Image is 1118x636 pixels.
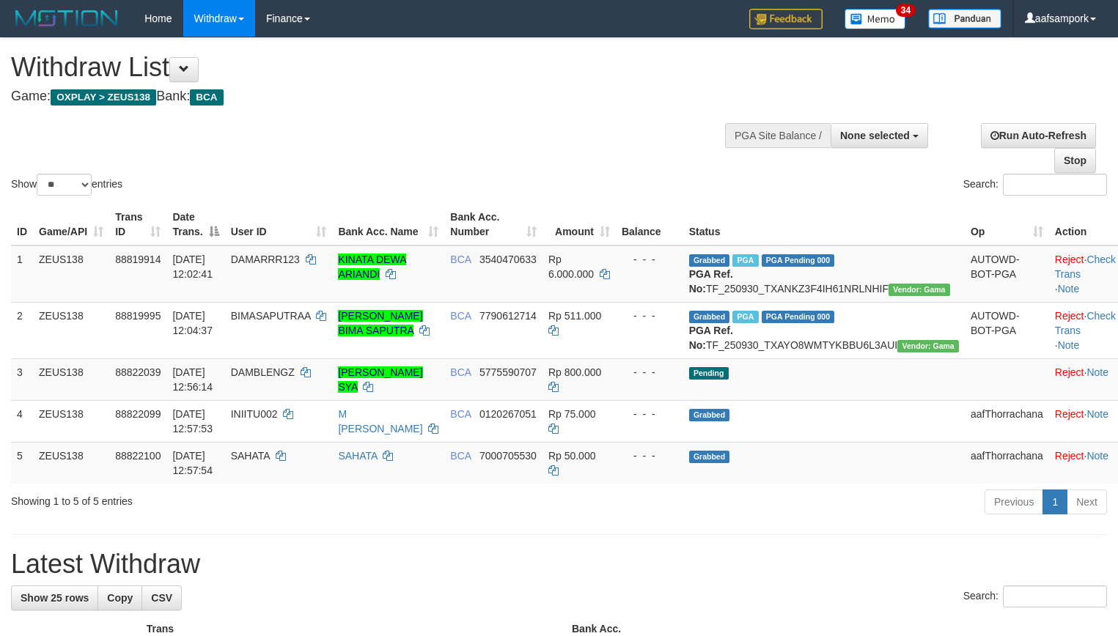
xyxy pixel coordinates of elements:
td: TF_250930_TXAYO8WMTYKBBU6L3AUI [683,302,965,358]
span: [DATE] 12:57:53 [172,408,213,435]
span: BCA [450,408,471,420]
span: Rp 511.000 [548,310,601,322]
a: SAHATA [338,450,377,462]
span: Pending [689,367,729,380]
span: Rp 6.000.000 [548,254,594,280]
span: DAMARRR123 [231,254,300,265]
a: Check Trans [1055,310,1116,336]
th: Trans ID: activate to sort column ascending [109,204,166,245]
span: BCA [450,366,471,378]
span: Grabbed [689,451,730,463]
td: 4 [11,400,33,442]
img: Button%20Memo.svg [845,9,906,29]
span: 88822039 [115,366,161,378]
a: Reject [1055,408,1084,420]
span: Rp 75.000 [548,408,596,420]
a: Note [1058,339,1080,351]
h4: Game: Bank: [11,89,731,104]
td: ZEUS138 [33,358,109,400]
span: BCA [450,310,471,322]
td: ZEUS138 [33,442,109,484]
span: Vendor URL: https://trx31.1velocity.biz [897,340,959,352]
a: KINATA DEWA ARIANDI [338,254,406,280]
label: Search: [963,174,1107,196]
span: None selected [840,130,910,141]
th: Bank Acc. Name: activate to sort column ascending [332,204,444,245]
select: Showentries [37,174,92,196]
span: [DATE] 12:02:41 [172,254,213,280]
div: - - - [622,448,677,463]
span: CSV [151,592,172,604]
div: - - - [622,365,677,380]
span: [DATE] 12:57:54 [172,450,213,476]
span: Copy 0120267051 to clipboard [479,408,537,420]
span: PGA Pending [762,311,835,323]
span: Copy 5775590707 to clipboard [479,366,537,378]
td: ZEUS138 [33,302,109,358]
a: Check Trans [1055,254,1116,280]
th: Date Trans.: activate to sort column descending [166,204,224,245]
span: Grabbed [689,254,730,267]
div: - - - [622,407,677,421]
a: Note [1086,408,1108,420]
a: Run Auto-Refresh [981,123,1096,148]
span: DAMBLENGZ [231,366,295,378]
span: [DATE] 12:56:14 [172,366,213,393]
span: BCA [450,450,471,462]
button: None selected [831,123,928,148]
input: Search: [1003,174,1107,196]
span: 88822099 [115,408,161,420]
a: CSV [141,585,182,610]
span: BIMASAPUTRAA [231,310,311,322]
span: [DATE] 12:04:37 [172,310,213,336]
a: Note [1058,283,1080,295]
a: Note [1086,366,1108,378]
div: - - - [622,252,677,267]
span: 34 [896,4,916,17]
td: 3 [11,358,33,400]
img: panduan.png [928,9,1001,29]
a: Note [1086,450,1108,462]
span: Marked by aafsolysreylen [732,254,758,267]
a: Next [1067,489,1107,514]
a: Reject [1055,310,1084,322]
b: PGA Ref. No: [689,268,733,295]
img: MOTION_logo.png [11,7,122,29]
span: Vendor URL: https://trx31.1velocity.biz [889,284,950,296]
th: Balance [616,204,683,245]
span: Rp 800.000 [548,366,601,378]
td: aafThorrachana [965,400,1049,442]
span: 88819995 [115,310,161,322]
td: aafThorrachana [965,442,1049,484]
a: M [PERSON_NAME] [338,408,422,435]
span: BCA [450,254,471,265]
a: [PERSON_NAME] BIMA SAPUTRA [338,310,422,336]
div: - - - [622,308,677,323]
span: Copy 7000705530 to clipboard [479,450,537,462]
th: Status [683,204,965,245]
span: SAHATA [231,450,270,462]
h1: Withdraw List [11,53,731,82]
div: Showing 1 to 5 of 5 entries [11,488,455,509]
a: Reject [1055,450,1084,462]
span: PGA Pending [762,254,835,267]
td: TF_250930_TXANKZ3F4IH61NRLNHIF [683,245,965,303]
th: Bank Acc. Number: activate to sort column ascending [444,204,543,245]
td: 1 [11,245,33,303]
span: Marked by aafsolysreylen [732,311,758,323]
a: Reject [1055,366,1084,378]
label: Show entries [11,174,122,196]
input: Search: [1003,585,1107,607]
span: Copy [107,592,133,604]
a: 1 [1042,489,1067,514]
span: OXPLAY > ZEUS138 [51,89,156,106]
th: Amount: activate to sort column ascending [543,204,616,245]
a: Copy [98,585,142,610]
div: PGA Site Balance / [725,123,831,148]
td: 5 [11,442,33,484]
span: Copy 3540470633 to clipboard [479,254,537,265]
span: Copy 7790612714 to clipboard [479,310,537,322]
span: 88819914 [115,254,161,265]
span: 88822100 [115,450,161,462]
a: [PERSON_NAME] SYA [338,366,422,393]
